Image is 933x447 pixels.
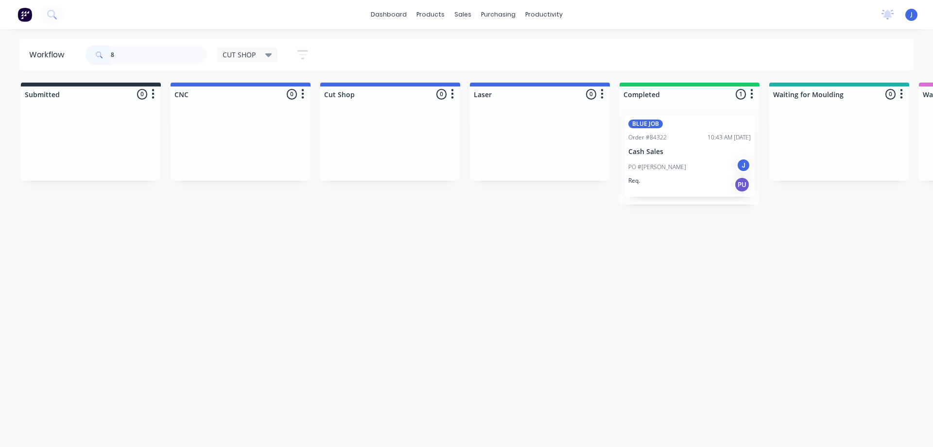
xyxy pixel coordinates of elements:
[628,133,667,142] div: Order #84322
[449,7,476,22] div: sales
[520,7,568,22] div: productivity
[736,158,751,172] div: J
[628,163,686,172] p: PO #[PERSON_NAME]
[734,177,750,192] div: PU
[223,50,256,60] span: CUT SHOP
[29,49,69,61] div: Workflow
[624,116,755,197] div: BLUE JOBOrder #8432210:43 AM [DATE]Cash SalesPO #[PERSON_NAME]JReq.PU
[628,176,640,185] p: Req.
[911,10,913,19] span: J
[412,7,449,22] div: products
[628,148,751,156] p: Cash Sales
[17,7,32,22] img: Factory
[366,7,412,22] a: dashboard
[628,120,663,128] div: BLUE JOB
[111,45,207,65] input: Search for orders...
[476,7,520,22] div: purchasing
[708,133,751,142] div: 10:43 AM [DATE]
